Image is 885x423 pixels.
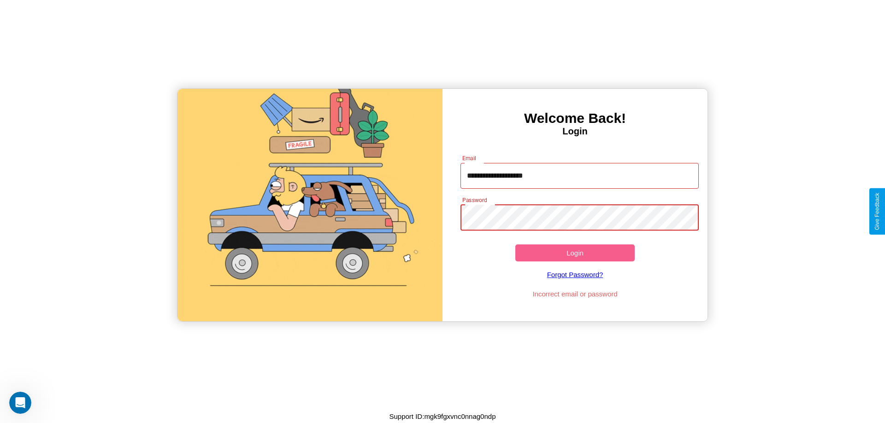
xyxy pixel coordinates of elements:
h3: Welcome Back! [442,110,708,126]
h4: Login [442,126,708,137]
div: Give Feedback [874,193,880,230]
label: Email [462,154,477,162]
button: Login [515,244,635,261]
iframe: Intercom live chat [9,392,31,414]
img: gif [177,89,442,321]
label: Password [462,196,487,204]
p: Incorrect email or password [456,288,695,300]
p: Support ID: mgk9fgxvnc0nnag0ndp [389,410,496,423]
a: Forgot Password? [456,261,695,288]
